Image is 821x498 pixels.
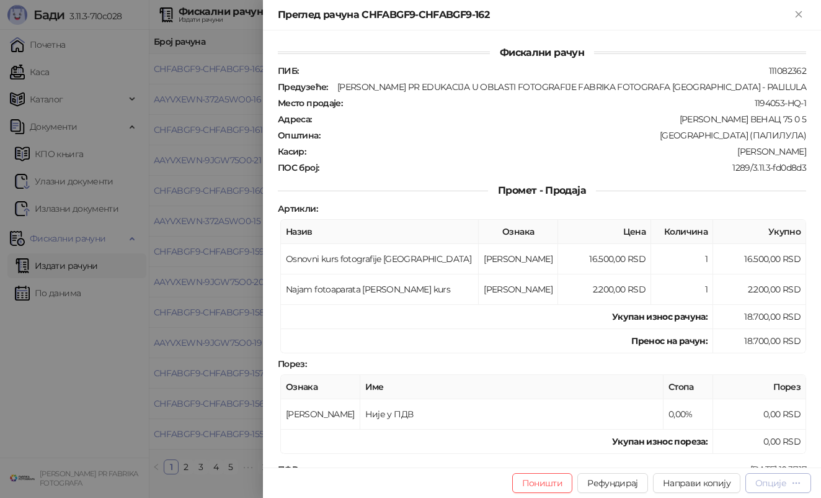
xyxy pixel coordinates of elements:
td: 18.700,00 RSD [713,329,806,353]
strong: Општина : [278,130,320,141]
td: Najam fotoaparata [PERSON_NAME] kurs [281,274,479,305]
span: Промет - Продаја [488,184,596,196]
th: Назив [281,220,479,244]
th: Ознака [479,220,558,244]
td: 16.500,00 RSD [558,244,651,274]
th: Количина [651,220,713,244]
th: Цена [558,220,651,244]
strong: Порез : [278,358,306,369]
strong: Укупан износ рачуна : [612,311,708,322]
span: Направи копију [663,478,730,489]
strong: Укупан износ пореза: [612,436,708,447]
strong: ПОС број : [278,162,319,173]
strong: Место продаје : [278,97,342,109]
div: 1194053-HQ-1 [344,97,807,109]
td: 0,00 RSD [713,430,806,454]
button: Направи копију [653,473,740,493]
td: 0,00 RSD [713,399,806,430]
div: [PERSON_NAME] ВЕНАЦ 75 0 5 [313,114,807,125]
td: [PERSON_NAME] [479,244,558,274]
strong: ПИБ : [278,65,298,76]
td: 1 [651,274,713,305]
button: Рефундирај [577,473,648,493]
td: Osnovni kurs fotografije [GEOGRAPHIC_DATA] [281,244,479,274]
strong: ПФР време : [278,464,329,475]
td: 18.700,00 RSD [713,305,806,329]
td: [PERSON_NAME] [281,399,360,430]
div: 111082362 [300,65,807,76]
strong: Адреса : [278,114,312,125]
div: [GEOGRAPHIC_DATA] (ПАЛИЛУЛА) [321,130,807,141]
strong: Пренос на рачун : [631,335,708,346]
span: Фискални рачун [490,47,594,58]
strong: Предузеће : [278,81,328,93]
button: Close [791,7,806,22]
td: [PERSON_NAME] [479,274,558,305]
th: Стопа [663,375,713,399]
strong: Касир : [278,146,306,157]
td: 2.200,00 RSD [558,274,651,305]
button: Опције [745,473,811,493]
div: [DATE] 10:37:17 [331,464,807,475]
th: Укупно [713,220,806,244]
th: Ознака [281,375,360,399]
th: Порез [713,375,806,399]
button: Поништи [512,473,573,493]
th: Име [360,375,663,399]
td: 2.200,00 RSD [713,274,806,305]
div: Преглед рачуна CHFABGF9-CHFABGF9-162 [278,7,791,22]
div: [PERSON_NAME] [307,146,807,157]
div: Опције [755,478,786,489]
div: [PERSON_NAME] PR EDUKACIJA U OBLASTI FOTOGRAFIJE FABRIKA FOTOGRAFA [GEOGRAPHIC_DATA] - PALILULA [329,81,807,93]
td: 0,00% [663,399,713,430]
td: Није у ПДВ [360,399,663,430]
strong: Артикли : [278,203,317,214]
div: 1289/3.11.3-fd0d8d3 [320,162,807,173]
td: 16.500,00 RSD [713,244,806,274]
td: 1 [651,244,713,274]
